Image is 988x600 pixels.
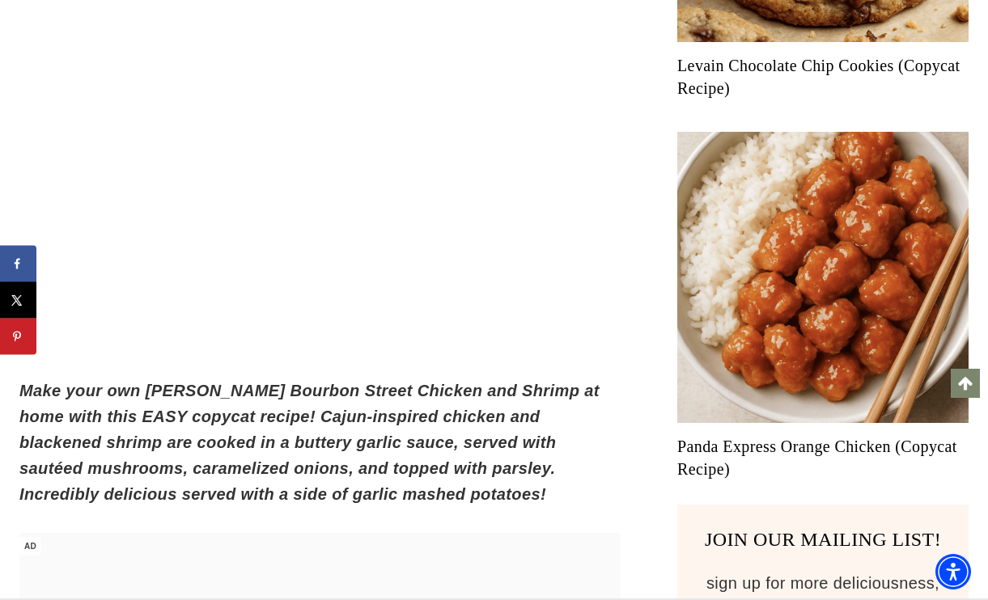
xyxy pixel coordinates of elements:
div: Accessibility Menu [935,554,971,589]
span: AD [19,537,41,556]
a: Read More Panda Express Orange Chicken (Copycat Recipe) [677,132,969,423]
h3: JOIN OUR MAILING LIST! [697,525,949,554]
a: Scroll to top [951,369,980,398]
em: Make your own [PERSON_NAME] Bourbon Street Chicken and Shrimp at home with this EASY copycat reci... [19,382,600,503]
a: Panda Express Orange Chicken (Copycat Recipe) [677,435,969,480]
